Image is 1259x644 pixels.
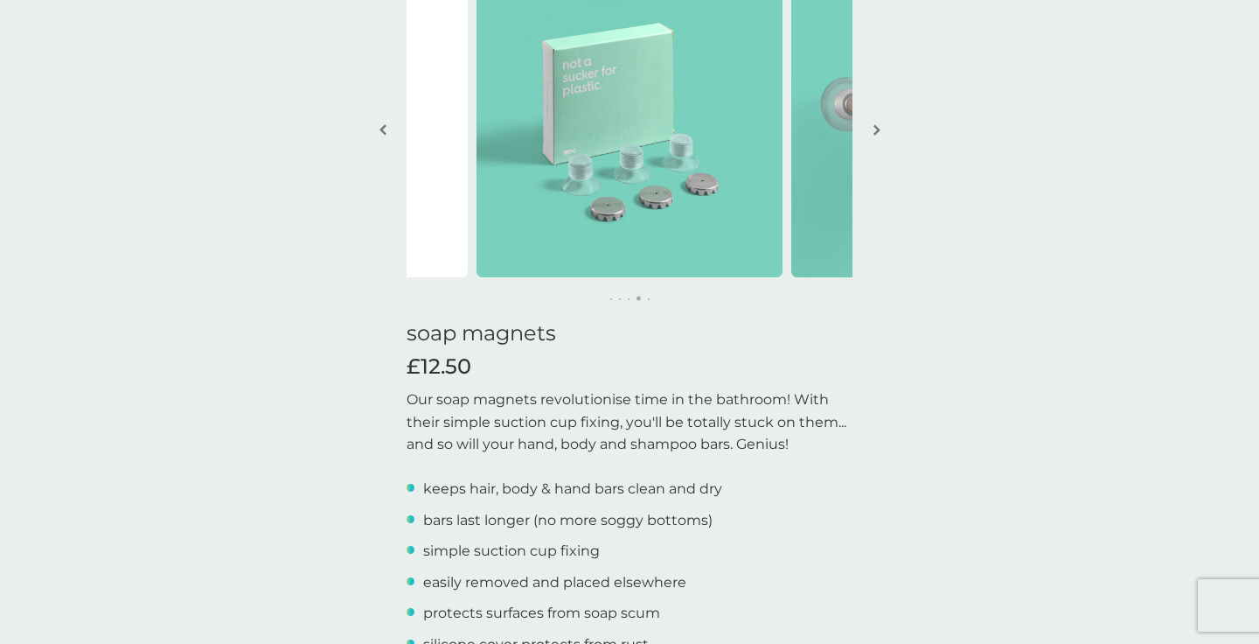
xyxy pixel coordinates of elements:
[423,602,660,625] p: protects surfaces from soap scum
[423,509,713,532] p: bars last longer (no more soggy bottoms)
[423,540,600,563] p: simple suction cup fixing
[407,321,852,346] h1: soap magnets
[379,123,386,136] img: left-arrow.svg
[407,354,471,380] span: £12.50
[407,388,852,456] p: Our soap magnets revolutionise time in the bathroom! With their simple suction cup fixing, you'll...
[423,571,686,594] p: easily removed and placed elsewhere
[873,123,880,136] img: right-arrow.svg
[423,478,722,500] p: keeps hair, body & hand bars clean and dry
